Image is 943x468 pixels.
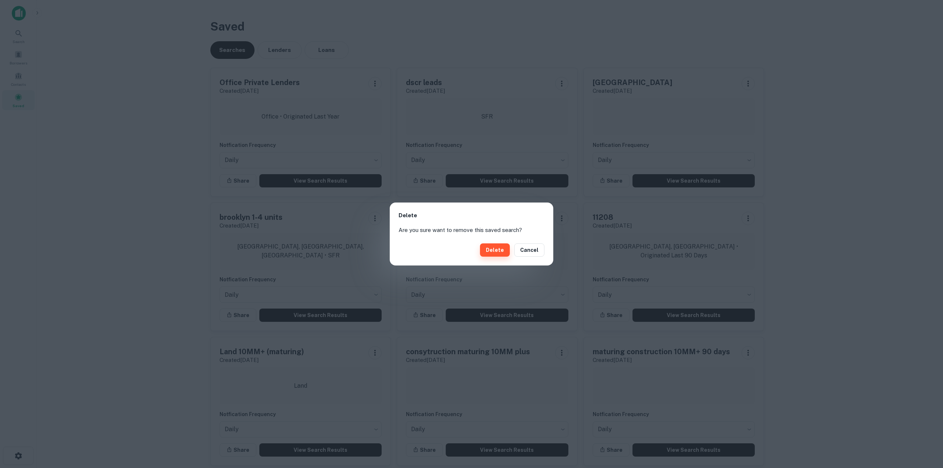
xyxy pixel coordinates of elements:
iframe: Chat Widget [906,409,943,444]
button: Cancel [514,243,544,257]
h2: Delete [390,203,553,226]
div: Are you sure want to remove this saved search? [390,226,553,235]
button: Delete [480,243,510,257]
